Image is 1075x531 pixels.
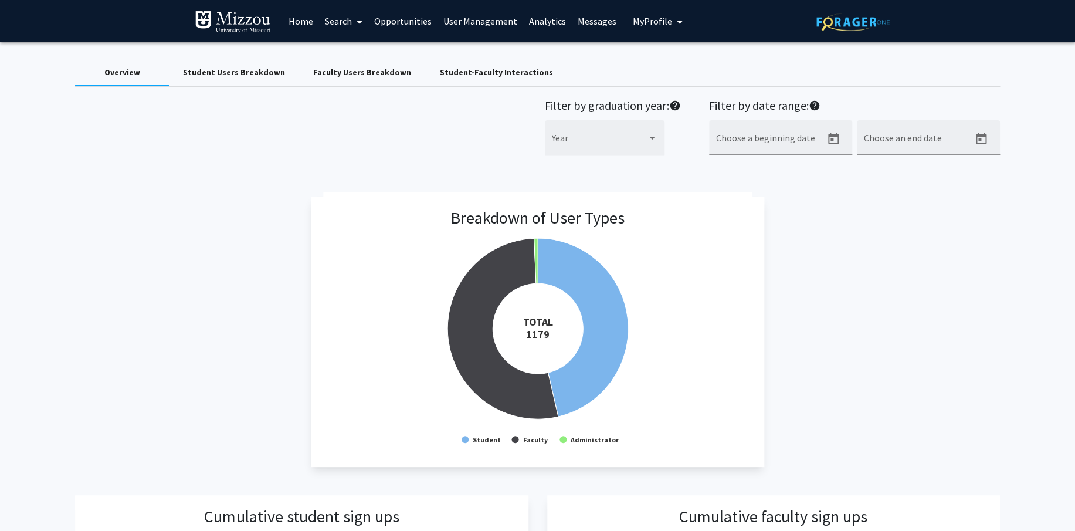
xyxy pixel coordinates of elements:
[195,11,271,34] img: University of Missouri Logo
[104,66,140,79] div: Overview
[633,15,672,27] span: My Profile
[822,127,845,151] button: Open calendar
[523,435,548,444] text: Faculty
[283,1,319,42] a: Home
[183,66,285,79] div: Student Users Breakdown
[439,66,552,79] div: Student-Faculty Interactions
[709,99,1000,116] h2: Filter by date range:
[679,507,867,527] h3: Cumulative faculty sign ups
[313,66,411,79] div: Faculty Users Breakdown
[450,208,625,228] h3: Breakdown of User Types
[669,99,681,113] mat-icon: help
[816,13,890,31] img: ForagerOne Logo
[523,315,553,341] tspan: TOTAL 1179
[438,1,523,42] a: User Management
[473,435,501,444] text: Student
[809,99,820,113] mat-icon: help
[545,99,681,116] h2: Filter by graduation year:
[319,1,368,42] a: Search
[368,1,438,42] a: Opportunities
[204,507,399,527] h3: Cumulative student sign ups
[523,1,572,42] a: Analytics
[969,127,993,151] button: Open calendar
[572,1,622,42] a: Messages
[9,478,50,522] iframe: Chat
[570,435,619,444] text: Administrator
